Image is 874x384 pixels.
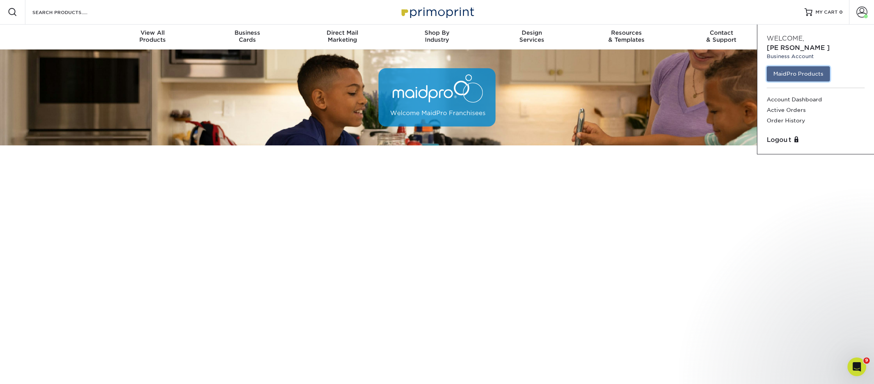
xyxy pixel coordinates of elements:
div: Cards [200,29,295,43]
a: Logout [767,135,865,145]
iframe: Intercom live chat [847,357,866,376]
div: & Support [674,29,769,43]
span: Resources [579,29,674,36]
img: MaidPro [378,68,496,127]
a: BusinessCards [200,25,295,50]
div: Products [105,29,200,43]
div: Services [484,29,579,43]
span: 9 [863,357,870,364]
span: Direct Mail [295,29,390,36]
a: DesignServices [484,25,579,50]
span: MY CART [815,9,838,16]
a: Account Dashboard [767,94,865,105]
a: Contact& Support [674,25,769,50]
img: Primoprint [398,4,476,20]
a: Resources& Templates [579,25,674,50]
input: SEARCH PRODUCTS..... [32,7,108,17]
div: Marketing [295,29,390,43]
div: & Templates [579,29,674,43]
span: Design [484,29,579,36]
a: Order History [767,115,865,126]
a: Active Orders [767,105,865,115]
a: Direct MailMarketing [295,25,390,50]
a: Shop ByIndustry [390,25,485,50]
a: View AllProducts [105,25,200,50]
span: Business [200,29,295,36]
a: MaidPro Products [767,66,830,81]
span: Contact [674,29,769,36]
span: Shop By [390,29,485,36]
div: Industry [390,29,485,43]
span: View All [105,29,200,36]
span: [PERSON_NAME] [767,44,830,51]
span: Welcome, [767,35,804,42]
span: 0 [839,9,843,15]
small: Business Account [767,53,865,60]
